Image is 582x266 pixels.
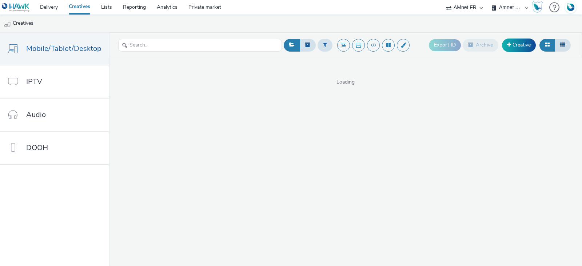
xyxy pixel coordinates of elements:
a: Hawk Academy [532,1,546,13]
img: mobile [4,20,11,27]
img: Account FR [565,2,576,13]
button: Export ID [429,39,461,51]
button: Grid [539,39,555,51]
img: Hawk Academy [532,1,543,13]
span: DOOH [26,142,48,153]
img: undefined Logo [2,3,30,12]
span: IPTV [26,76,42,87]
a: Creative [502,39,536,52]
span: Loading [109,78,582,86]
button: Table [555,39,571,51]
span: Audio [26,109,46,120]
input: Search... [118,39,282,52]
button: Archive [463,39,498,51]
span: Mobile/Tablet/Desktop [26,43,101,54]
